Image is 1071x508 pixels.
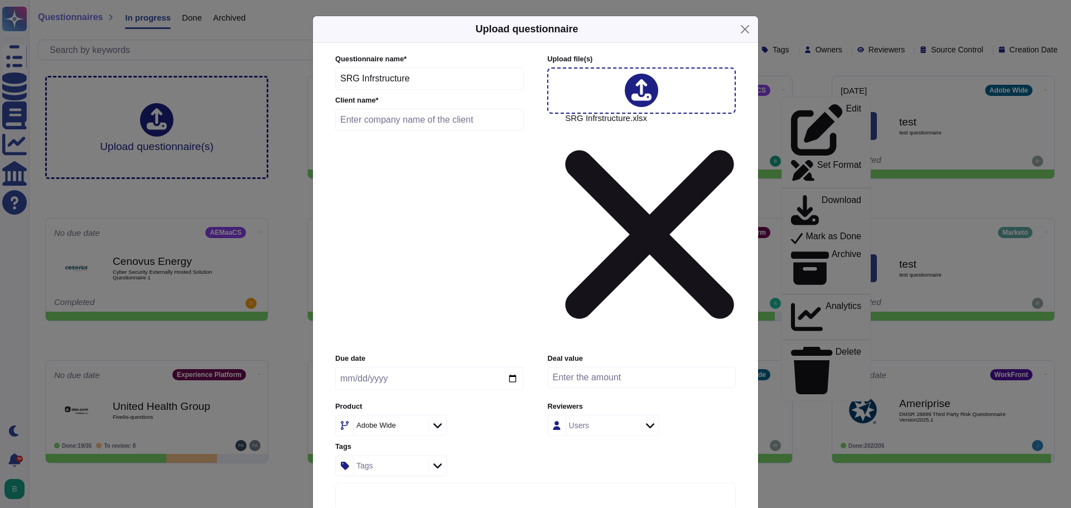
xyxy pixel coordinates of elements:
input: Due date [335,367,523,390]
label: Reviewers [548,403,736,410]
label: Deal value [548,355,736,362]
span: SRG Infrstructure.xlsx [565,114,734,347]
input: Enter questionnaire name [335,67,524,90]
input: Enter the amount [548,367,736,388]
label: Product [335,403,523,410]
label: Client name [335,97,524,104]
span: Upload file (s) [547,55,592,63]
div: Adobe Wide [356,422,396,429]
label: Tags [335,443,523,451]
label: Questionnaire name [335,56,524,63]
label: Due date [335,355,523,362]
button: Close [736,21,754,38]
h5: Upload questionnaire [475,22,578,37]
div: Tags [356,462,373,470]
div: Users [569,422,590,429]
input: Enter company name of the client [335,109,524,131]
